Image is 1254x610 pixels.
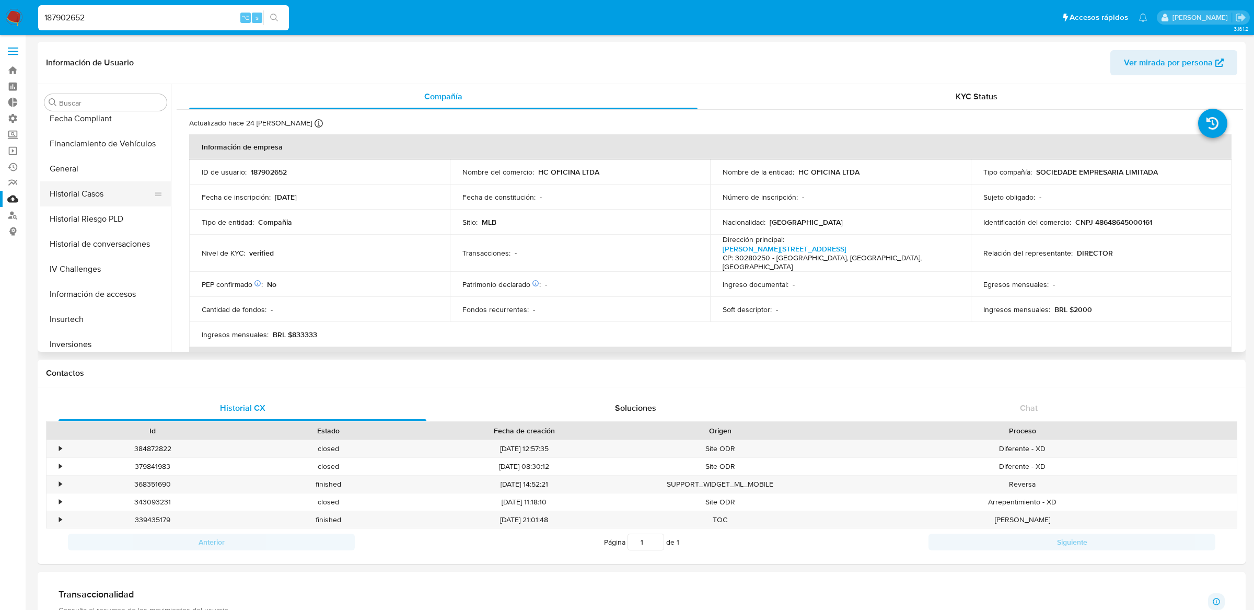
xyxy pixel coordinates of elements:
[793,280,795,289] p: -
[220,402,265,414] span: Historial CX
[770,217,843,227] p: [GEOGRAPHIC_DATA]
[1039,192,1041,202] p: -
[273,330,317,339] p: BRL $833333
[1124,50,1213,75] span: Ver mirada por persona
[482,217,496,227] p: MLB
[808,440,1237,457] div: Diferente - XD
[723,192,798,202] p: Número de inscripción :
[249,248,274,258] p: verified
[59,444,62,454] div: •
[462,217,478,227] p: Sitio :
[46,57,134,68] h1: Información de Usuario
[240,458,416,475] div: closed
[632,458,808,475] div: Site ODR
[38,11,289,25] input: Buscar usuario o caso...
[59,462,62,471] div: •
[1020,402,1038,414] span: Chat
[956,90,997,102] span: KYC Status
[275,192,297,202] p: [DATE]
[202,248,245,258] p: Nivel de KYC :
[40,131,171,156] button: Financiamiento de Vehículos
[515,248,517,258] p: -
[40,282,171,307] button: Información de accesos
[808,458,1237,475] div: Diferente - XD
[1172,13,1232,22] p: eric.malcangi@mercadolibre.com
[462,192,536,202] p: Fecha de constitución :
[983,167,1032,177] p: Tipo compañía :
[798,167,860,177] p: HC OFICINA LTDA
[68,534,355,550] button: Anterior
[202,167,247,177] p: ID de usuario :
[271,305,273,314] p: -
[723,167,794,177] p: Nombre de la entidad :
[46,368,1237,378] h1: Contactos
[545,280,547,289] p: -
[189,134,1232,159] th: Información de empresa
[1235,12,1246,23] a: Salir
[65,511,240,528] div: 339435179
[65,493,240,511] div: 343093231
[65,458,240,475] div: 379841983
[1036,167,1158,177] p: SOCIEDADE EMPRESARIA LIMITADA
[723,254,954,272] h4: CP: 30280250 - [GEOGRAPHIC_DATA], [GEOGRAPHIC_DATA], [GEOGRAPHIC_DATA]
[983,305,1050,314] p: Ingresos mensuales :
[983,248,1073,258] p: Relación del representante :
[540,192,542,202] p: -
[1054,305,1092,314] p: BRL $2000
[1077,248,1113,258] p: DIRECTOR
[240,440,416,457] div: closed
[189,347,1232,372] th: Datos de contacto
[241,13,249,22] span: ⌥
[202,192,271,202] p: Fecha de inscripción :
[416,476,632,493] div: [DATE] 14:52:21
[202,217,254,227] p: Tipo de entidad :
[416,493,632,511] div: [DATE] 11:18:10
[65,440,240,457] div: 384872822
[462,280,541,289] p: Patrimonio declarado :
[256,13,259,22] span: s
[808,511,1237,528] div: [PERSON_NAME]
[1070,12,1128,23] span: Accesos rápidos
[1139,13,1147,22] a: Notificaciones
[808,493,1237,511] div: Arrepentimiento - XD
[59,515,62,525] div: •
[723,280,788,289] p: Ingreso documental :
[40,181,162,206] button: Historial Casos
[462,167,534,177] p: Nombre del comercio :
[240,476,416,493] div: finished
[533,305,535,314] p: -
[983,217,1071,227] p: Identificación del comercio :
[677,537,679,547] span: 1
[632,493,808,511] div: Site ODR
[815,425,1229,436] div: Proceso
[1075,217,1152,227] p: CNPJ 48648645000161
[640,425,800,436] div: Origen
[416,511,632,528] div: [DATE] 21:01:48
[1110,50,1237,75] button: Ver mirada por persona
[72,425,233,436] div: Id
[49,98,57,107] button: Buscar
[40,232,171,257] button: Historial de conversaciones
[263,10,285,25] button: search-icon
[604,534,679,550] span: Página de
[258,217,292,227] p: Compañia
[928,534,1215,550] button: Siguiente
[40,206,171,232] button: Historial Riesgo PLD
[248,425,409,436] div: Estado
[416,458,632,475] div: [DATE] 08:30:12
[40,257,171,282] button: IV Challenges
[424,90,462,102] span: Compañía
[632,476,808,493] div: SUPPORT_WIDGET_ML_MOBILE
[615,402,656,414] span: Soluciones
[267,280,276,289] p: No
[40,307,171,332] button: Insurtech
[462,248,510,258] p: Transacciones :
[723,244,846,254] a: [PERSON_NAME][STREET_ADDRESS]
[189,118,312,128] p: Actualizado hace 24 [PERSON_NAME]
[776,305,778,314] p: -
[416,440,632,457] div: [DATE] 12:57:35
[65,476,240,493] div: 368351690
[240,511,416,528] div: finished
[424,425,625,436] div: Fecha de creación
[202,330,269,339] p: Ingresos mensuales :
